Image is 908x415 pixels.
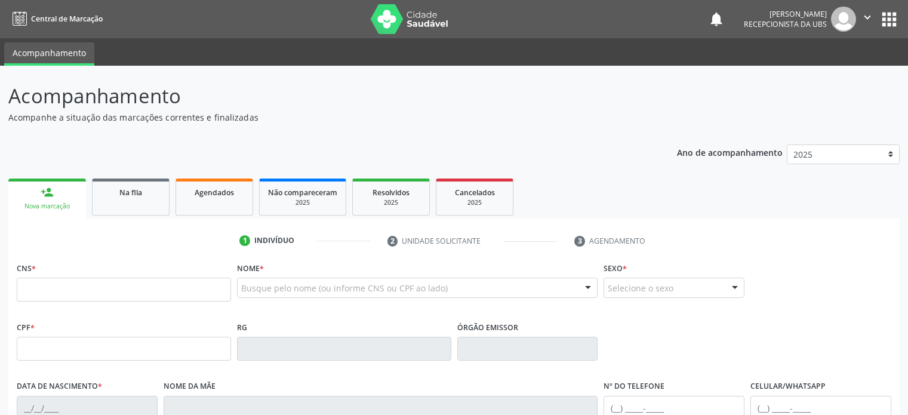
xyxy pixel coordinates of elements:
[445,198,504,207] div: 2025
[17,259,36,278] label: CNS
[17,377,102,396] label: Data de nascimento
[239,235,250,246] div: 1
[604,259,627,278] label: Sexo
[241,282,448,294] span: Busque pelo nome (ou informe CNS ou CPF ao lado)
[373,187,410,198] span: Resolvidos
[237,259,264,278] label: Nome
[8,9,103,29] a: Central de Marcação
[361,198,421,207] div: 2025
[17,202,78,211] div: Nova marcação
[608,282,673,294] span: Selecione o sexo
[237,318,247,337] label: RG
[195,187,234,198] span: Agendados
[744,9,827,19] div: [PERSON_NAME]
[750,377,826,396] label: Celular/WhatsApp
[17,318,35,337] label: CPF
[4,42,94,66] a: Acompanhamento
[41,186,54,199] div: person_add
[455,187,495,198] span: Cancelados
[31,14,103,24] span: Central de Marcação
[604,377,664,396] label: Nº do Telefone
[254,235,294,246] div: Indivíduo
[879,9,900,30] button: apps
[744,19,827,29] span: Recepcionista da UBS
[856,7,879,32] button: 
[8,81,632,111] p: Acompanhamento
[268,187,337,198] span: Não compareceram
[677,145,783,159] p: Ano de acompanhamento
[708,11,725,27] button: notifications
[119,187,142,198] span: Na fila
[861,11,874,24] i: 
[268,198,337,207] div: 2025
[831,7,856,32] img: img
[164,377,216,396] label: Nome da mãe
[8,111,632,124] p: Acompanhe a situação das marcações correntes e finalizadas
[457,318,518,337] label: Órgão emissor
